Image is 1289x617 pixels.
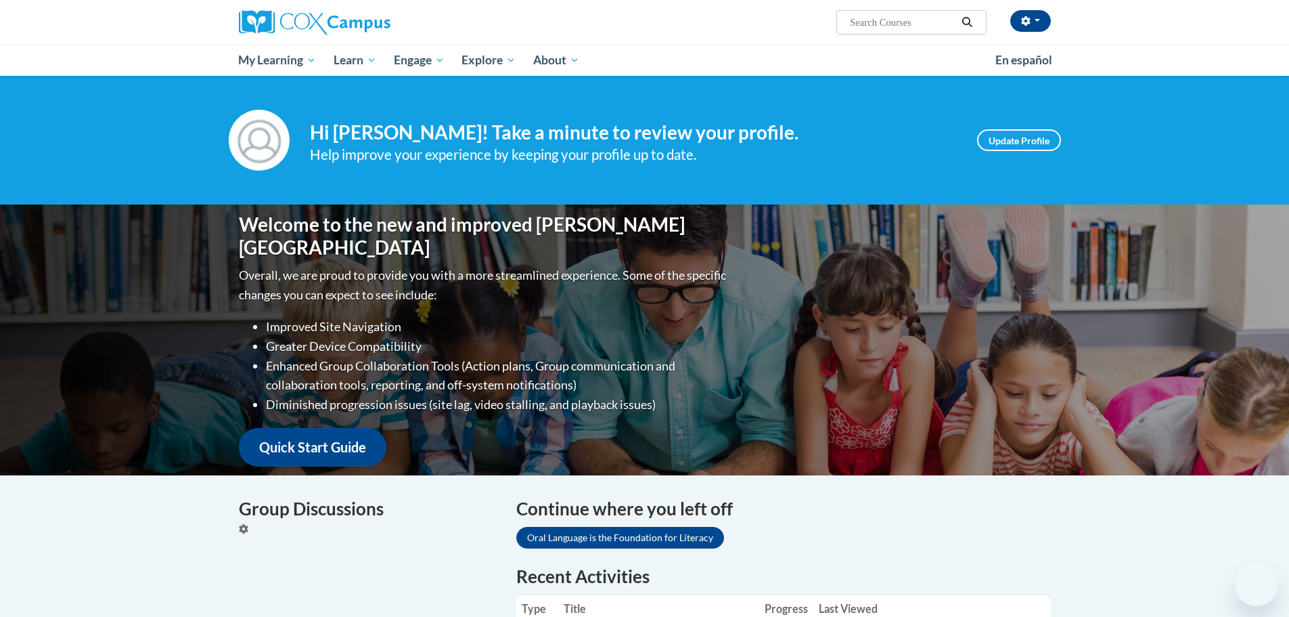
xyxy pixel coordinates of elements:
[987,46,1061,75] a: En español
[266,317,729,337] li: Improved Site Navigation
[239,265,729,305] p: Overall, we are proud to provide you with a more streamlined experience. Some of the specific cha...
[239,496,496,522] h4: Group Discussions
[310,144,957,166] div: Help improve your experience by keeping your profile up to date.
[239,10,390,35] img: Cox Campus
[239,10,496,35] a: Cox Campus
[995,53,1052,67] span: En español
[516,496,1051,522] h4: Continue where you left off
[453,45,524,76] a: Explore
[385,45,453,76] a: Engage
[266,337,729,356] li: Greater Device Compatibility
[238,52,316,68] span: My Learning
[1010,10,1051,32] button: Account Settings
[239,428,386,467] a: Quick Start Guide
[533,52,579,68] span: About
[334,52,376,68] span: Learn
[461,52,516,68] span: Explore
[394,52,445,68] span: Engage
[229,110,290,171] img: Profile Image
[849,14,957,30] input: Search Courses
[957,14,977,30] button: Search
[239,213,729,259] h1: Welcome to the new and improved [PERSON_NAME][GEOGRAPHIC_DATA]
[516,564,1051,589] h1: Recent Activities
[325,45,385,76] a: Learn
[266,395,729,414] li: Diminished progression issues (site lag, video stalling, and playback issues)
[310,121,957,144] h4: Hi [PERSON_NAME]! Take a minute to review your profile.
[219,45,1071,76] div: Main menu
[524,45,588,76] a: About
[516,527,724,549] a: Oral Language is the Foundation for Literacy
[230,45,325,76] a: My Learning
[977,129,1061,151] a: Update Profile
[266,356,729,396] li: Enhanced Group Collaboration Tools (Action plans, Group communication and collaboration tools, re...
[1235,563,1278,606] iframe: Button to launch messaging window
